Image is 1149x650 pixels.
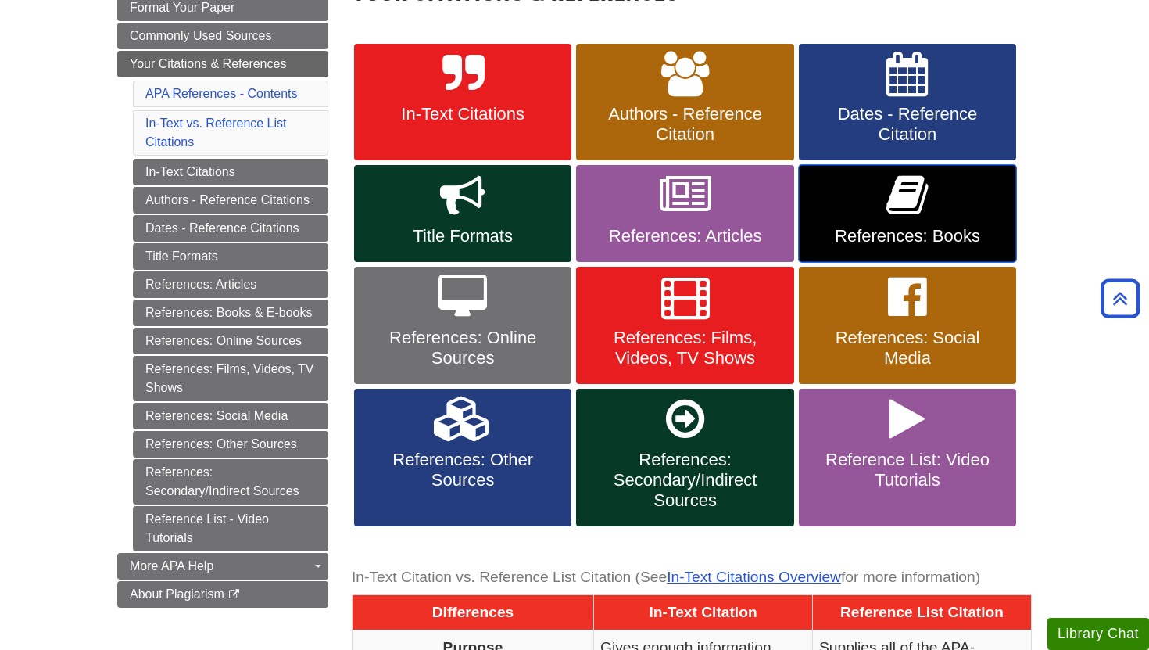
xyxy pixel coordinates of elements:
a: References: Other Sources [354,389,571,526]
span: References: Social Media [811,328,1004,368]
span: In-Text Citation [649,604,757,620]
a: References: Secondary/Indirect Sources [133,459,328,505]
a: Reference List: Video Tutorials [799,389,1016,526]
a: Authors - Reference Citations [133,187,328,214]
a: Your Citations & References [117,51,328,77]
a: Back to Top [1095,288,1145,309]
span: References: Films, Videos, TV Shows [588,328,782,368]
span: References: Online Sources [366,328,560,368]
button: Library Chat [1047,618,1149,650]
a: References: Social Media [799,267,1016,384]
span: About Plagiarism [130,587,224,601]
a: Dates - Reference Citations [133,215,328,242]
span: Authors - Reference Citation [588,104,782,145]
caption: In-Text Citation vs. Reference List Citation (See for more information) [352,560,1032,595]
a: About Plagiarism [117,581,328,608]
a: APA References - Contents [145,87,297,100]
a: References: Other Sources [133,431,328,458]
span: In-Text Citations [366,104,560,124]
span: More APA Help [130,559,213,573]
a: Title Formats [354,165,571,262]
i: This link opens in a new window [227,590,241,600]
span: Commonly Used Sources [130,29,271,42]
span: Reference List: Video Tutorials [811,450,1004,490]
span: Reference List Citation [840,604,1004,620]
span: References: Articles [588,226,782,246]
a: Title Formats [133,243,328,270]
a: References: Articles [576,165,793,262]
span: Format Your Paper [130,1,234,14]
a: References: Online Sources [354,267,571,384]
a: Reference List - Video Tutorials [133,506,328,551]
span: References: Other Sources [366,450,560,490]
span: References: Books [811,226,1004,246]
a: In-Text Citations [354,44,571,161]
a: Authors - Reference Citation [576,44,793,161]
span: References: Secondary/Indirect Sources [588,450,782,511]
a: References: Films, Videos, TV Shows [133,356,328,401]
a: References: Secondary/Indirect Sources [576,389,793,526]
a: More APA Help [117,553,328,580]
a: In-Text Citations [133,159,328,185]
a: Dates - Reference Citation [799,44,1016,161]
span: Title Formats [366,226,560,246]
span: Your Citations & References [130,57,286,70]
a: In-Text vs. Reference List Citations [145,117,287,149]
a: Commonly Used Sources [117,23,328,49]
a: References: Films, Videos, TV Shows [576,267,793,384]
a: References: Books [799,165,1016,262]
a: References: Books & E-books [133,300,328,326]
span: Dates - Reference Citation [811,104,1004,145]
span: Differences [432,604,514,620]
a: References: Online Sources [133,328,328,354]
a: References: Social Media [133,403,328,429]
a: References: Articles [133,271,328,298]
a: In-Text Citations Overview [667,569,841,585]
